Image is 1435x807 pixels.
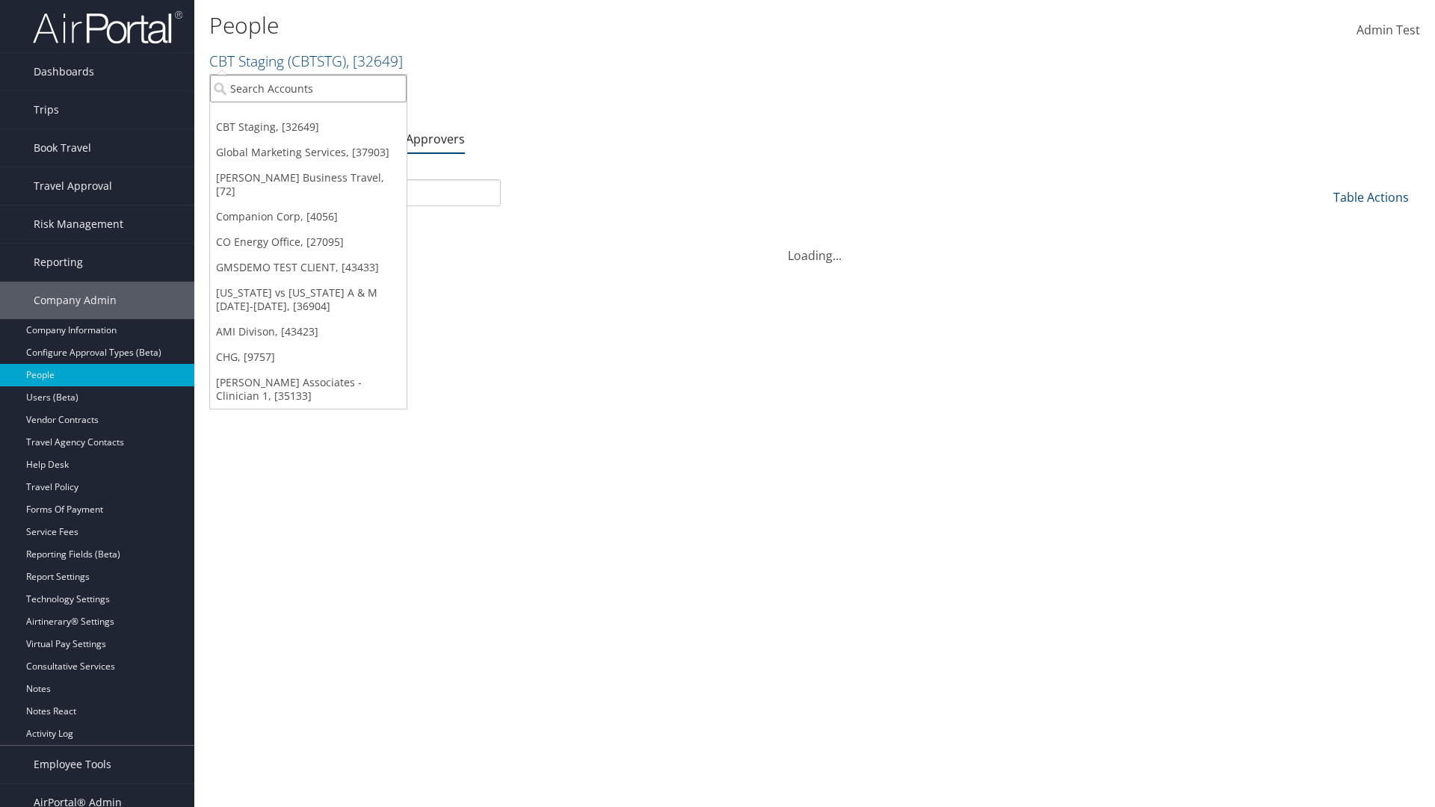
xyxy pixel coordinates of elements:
a: CBT Staging, [32649] [210,114,407,140]
span: Reporting [34,244,83,281]
span: Employee Tools [34,746,111,783]
input: Search Accounts [210,75,407,102]
span: Admin Test [1357,22,1420,38]
a: [PERSON_NAME] Business Travel, [72] [210,165,407,204]
span: Book Travel [34,129,91,167]
span: Trips [34,91,59,129]
a: Admin Test [1357,7,1420,54]
a: GMSDEMO TEST CLIENT, [43433] [210,255,407,280]
span: Company Admin [34,282,117,319]
span: , [ 32649 ] [346,51,403,71]
a: Table Actions [1333,189,1409,205]
a: CBT Staging [209,51,403,71]
a: AMI Divison, [43423] [210,319,407,344]
h1: People [209,10,1016,41]
a: CO Energy Office, [27095] [210,229,407,255]
a: [US_STATE] vs [US_STATE] A & M [DATE]-[DATE], [36904] [210,280,407,319]
a: CHG, [9757] [210,344,407,370]
a: Approvers [406,131,465,147]
img: airportal-logo.png [33,10,182,45]
a: Global Marketing Services, [37903] [210,140,407,165]
div: Loading... [209,229,1420,265]
span: Risk Management [34,205,123,243]
span: Travel Approval [34,167,112,205]
span: Dashboards [34,53,94,90]
a: Companion Corp, [4056] [210,204,407,229]
a: [PERSON_NAME] Associates - Clinician 1, [35133] [210,370,407,409]
span: ( CBTSTG ) [288,51,346,71]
